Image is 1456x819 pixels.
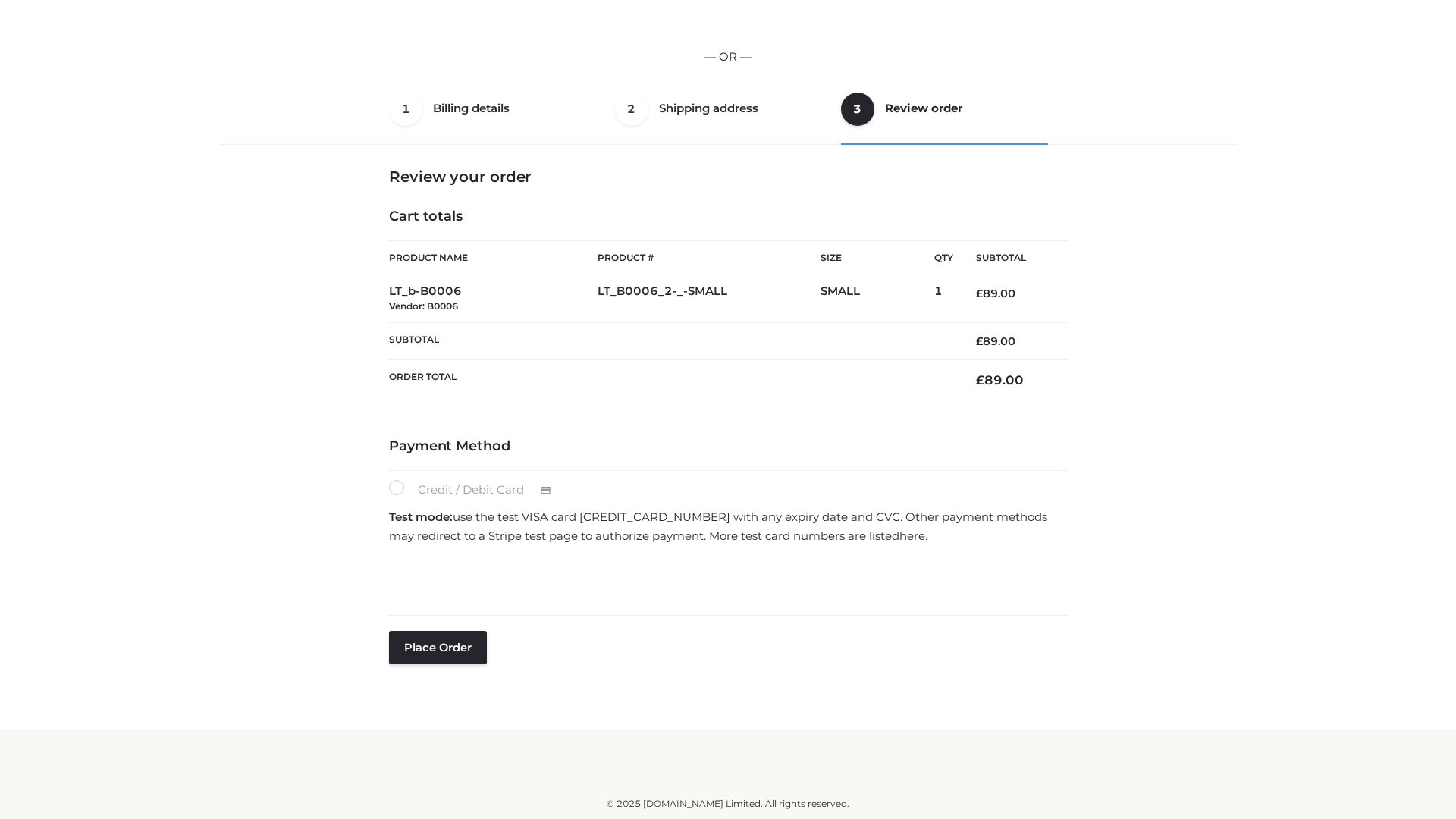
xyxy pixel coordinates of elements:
span: £ [976,334,983,348]
h3: Review your order [389,168,1067,186]
bdi: 89.00 [976,334,1015,348]
bdi: 89.00 [976,372,1024,388]
span: £ [976,372,984,388]
p: use the test VISA card [CREDIT_CARD_NUMBER] with any expiry date and CVC. Other payment methods m... [389,507,1067,546]
img: Credit / Debit Card [532,482,560,500]
td: 1 [934,275,953,323]
div: © 2025 [DOMAIN_NAME] Limited. All rights reserved. [225,796,1231,811]
h4: Cart totals [389,209,1067,225]
span: £ [976,287,983,300]
td: LT_b-B0006 [389,275,598,323]
th: Order Total [389,360,953,400]
button: Place order [389,631,487,664]
iframe: Secure payment input frame [386,551,1064,606]
td: SMALL [821,275,934,323]
th: Qty [934,240,953,275]
a: here [899,529,925,543]
h4: Payment Method [389,438,1067,455]
bdi: 89.00 [976,287,1015,300]
th: Subtotal [389,322,953,359]
th: Subtotal [953,241,1067,275]
th: Product # [598,240,821,275]
td: LT_B0006_2-_-SMALL [598,275,821,323]
small: Vendor: B0006 [389,300,458,312]
label: Credit / Debit Card [389,480,567,500]
strong: Test mode: [389,510,453,524]
th: Product Name [389,240,598,275]
p: — OR — [225,47,1231,67]
th: Size [821,241,927,275]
